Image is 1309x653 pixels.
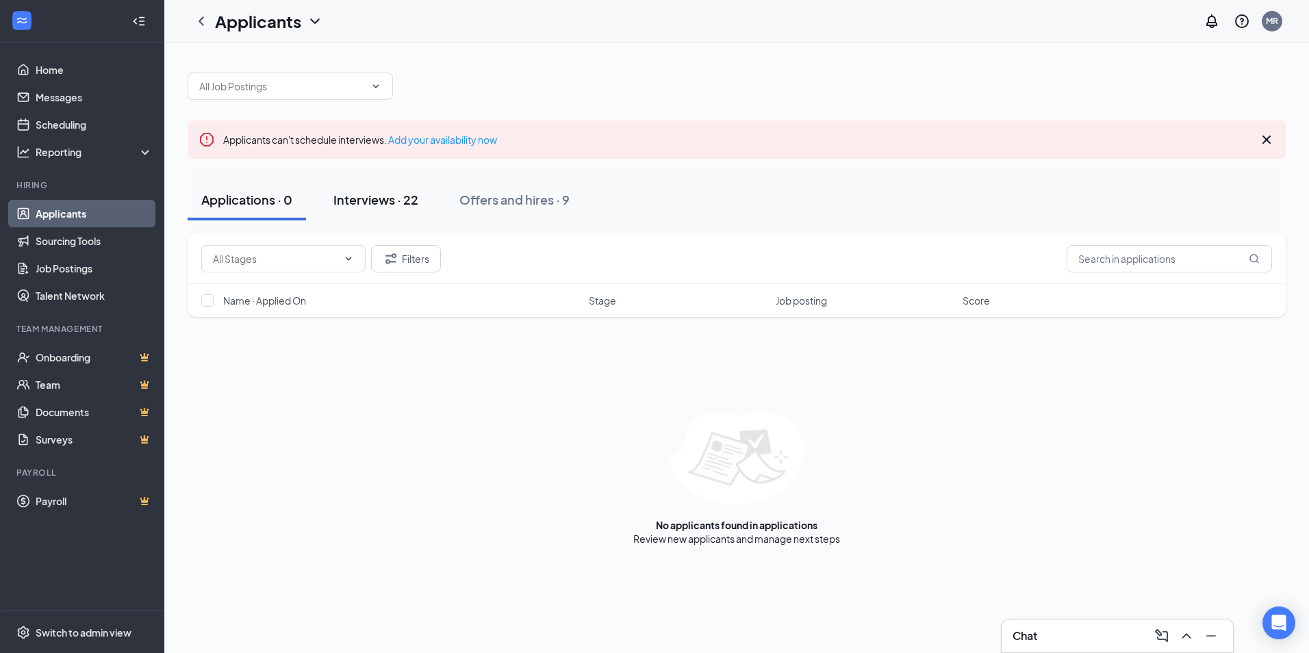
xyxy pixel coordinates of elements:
[16,145,30,159] svg: Analysis
[36,111,153,138] a: Scheduling
[36,282,153,309] a: Talent Network
[1234,13,1250,29] svg: QuestionInfo
[36,84,153,111] a: Messages
[1266,15,1278,27] div: MR
[383,251,399,267] svg: Filter
[1067,245,1272,272] input: Search in applications
[963,294,990,307] span: Score
[36,626,131,639] div: Switch to admin view
[16,626,30,639] svg: Settings
[36,200,153,227] a: Applicants
[36,398,153,426] a: DocumentsCrown
[223,133,497,146] span: Applicants can't schedule interviews.
[633,532,840,546] div: Review new applicants and manage next steps
[776,294,827,307] span: Job posting
[199,79,365,94] input: All Job Postings
[1203,628,1219,644] svg: Minimize
[199,131,215,148] svg: Error
[1204,13,1220,29] svg: Notifications
[1258,131,1275,148] svg: Cross
[215,10,301,33] h1: Applicants
[36,255,153,282] a: Job Postings
[1200,625,1222,647] button: Minimize
[1013,628,1037,643] h3: Chat
[388,133,497,146] a: Add your availability now
[333,191,418,208] div: Interviews · 22
[1175,625,1197,647] button: ChevronUp
[16,323,150,335] div: Team Management
[16,467,150,478] div: Payroll
[213,251,338,266] input: All Stages
[1262,606,1295,639] div: Open Intercom Messenger
[36,344,153,371] a: OnboardingCrown
[36,56,153,84] a: Home
[36,227,153,255] a: Sourcing Tools
[1154,628,1170,644] svg: ComposeMessage
[16,179,150,191] div: Hiring
[670,413,804,504] img: empty-state
[1151,625,1173,647] button: ComposeMessage
[201,191,292,208] div: Applications · 0
[223,294,306,307] span: Name · Applied On
[132,14,146,28] svg: Collapse
[307,13,323,29] svg: ChevronDown
[36,426,153,453] a: SurveysCrown
[36,371,153,398] a: TeamCrown
[656,518,817,532] div: No applicants found in applications
[36,487,153,515] a: PayrollCrown
[1249,253,1260,264] svg: MagnifyingGlass
[343,253,354,264] svg: ChevronDown
[36,145,153,159] div: Reporting
[459,191,570,208] div: Offers and hires · 9
[193,13,209,29] svg: ChevronLeft
[370,81,381,92] svg: ChevronDown
[589,294,616,307] span: Stage
[371,245,441,272] button: Filter Filters
[1178,628,1195,644] svg: ChevronUp
[15,14,29,27] svg: WorkstreamLogo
